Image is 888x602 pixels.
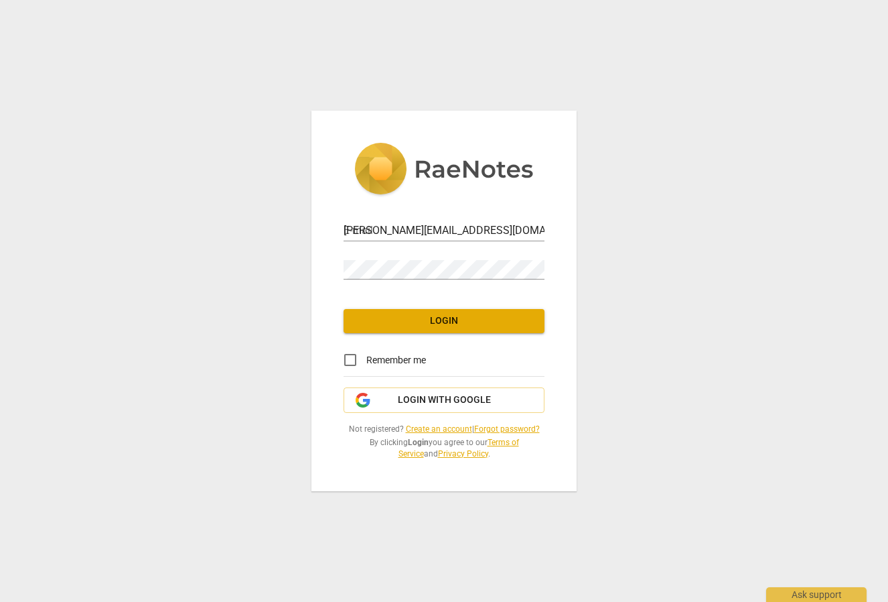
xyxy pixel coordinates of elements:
button: Login with Google [344,387,544,413]
div: Ask support [766,587,867,602]
a: Privacy Policy [438,449,488,459]
a: Terms of Service [398,438,519,459]
span: Login with Google [398,394,491,407]
span: Not registered? | [344,424,544,435]
span: Login [354,314,534,328]
span: Remember me [366,353,426,367]
span: By clicking you agree to our and . [344,437,544,459]
img: 5ac2273c67554f335776073100b6d88f.svg [354,143,534,198]
b: Login [408,438,429,447]
button: Login [344,309,544,333]
a: Forgot password? [474,424,540,434]
a: Create an account [406,424,472,434]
